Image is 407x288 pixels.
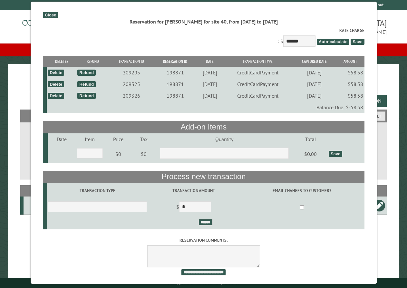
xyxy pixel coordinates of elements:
[351,39,364,45] span: Save
[292,78,336,90] td: [DATE]
[47,133,75,145] td: Date
[77,93,96,99] div: Refund
[223,90,292,101] td: CreditCardPayment
[133,133,155,145] td: Tax
[47,56,76,67] th: Delete?
[197,56,223,67] th: Date
[43,18,364,25] div: Reservation for [PERSON_NAME] for site 40, from [DATE] to [DATE]
[197,78,223,90] td: [DATE]
[240,187,363,194] label: Email changes to customer?
[77,70,96,76] div: Refund
[294,145,328,163] td: $0.00
[20,110,387,122] h2: Filters
[133,145,155,163] td: $0
[76,133,104,145] td: Item
[329,151,342,157] div: Save
[48,93,64,99] div: Delete
[43,27,364,34] label: Rate Charge
[43,171,364,183] th: Process new transaction
[109,67,154,78] td: 209295
[43,12,58,18] div: Close
[292,90,336,101] td: [DATE]
[26,202,44,209] div: 40
[76,56,109,67] th: Refund
[154,78,197,90] td: 198871
[336,67,364,78] td: $58.58
[197,67,223,78] td: [DATE]
[154,90,197,101] td: 198871
[149,187,238,194] label: Transaction Amount
[77,81,96,87] div: Refund
[223,67,292,78] td: CreditCardPayment
[104,133,133,145] td: Price
[109,56,154,67] th: Transaction ID
[48,70,64,76] div: Delete
[43,237,364,243] label: Reservation comments:
[148,198,239,216] td: $
[154,56,197,67] th: Reservation ID
[154,67,197,78] td: 198871
[20,13,101,38] img: Campground Commander
[316,39,349,45] span: Auto-calculate
[294,133,328,145] td: Total
[336,56,364,67] th: Amount
[48,187,147,194] label: Transaction Type
[197,90,223,101] td: [DATE]
[336,90,364,101] td: $58.58
[24,185,45,197] th: Site
[43,27,364,48] div: : $
[20,74,387,92] h1: Reservations
[48,81,64,87] div: Delete
[167,281,240,285] small: © Campground Commander LLC. All rights reserved.
[336,78,364,90] td: $58.58
[109,78,154,90] td: 209325
[155,133,293,145] td: Quantity
[292,67,336,78] td: [DATE]
[292,56,336,67] th: Captured Date
[104,145,133,163] td: $0
[43,121,364,133] th: Add-on Items
[47,101,364,113] td: Balance Due: $-58.58
[109,90,154,101] td: 209326
[223,56,292,67] th: Transaction Type
[223,78,292,90] td: CreditCardPayment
